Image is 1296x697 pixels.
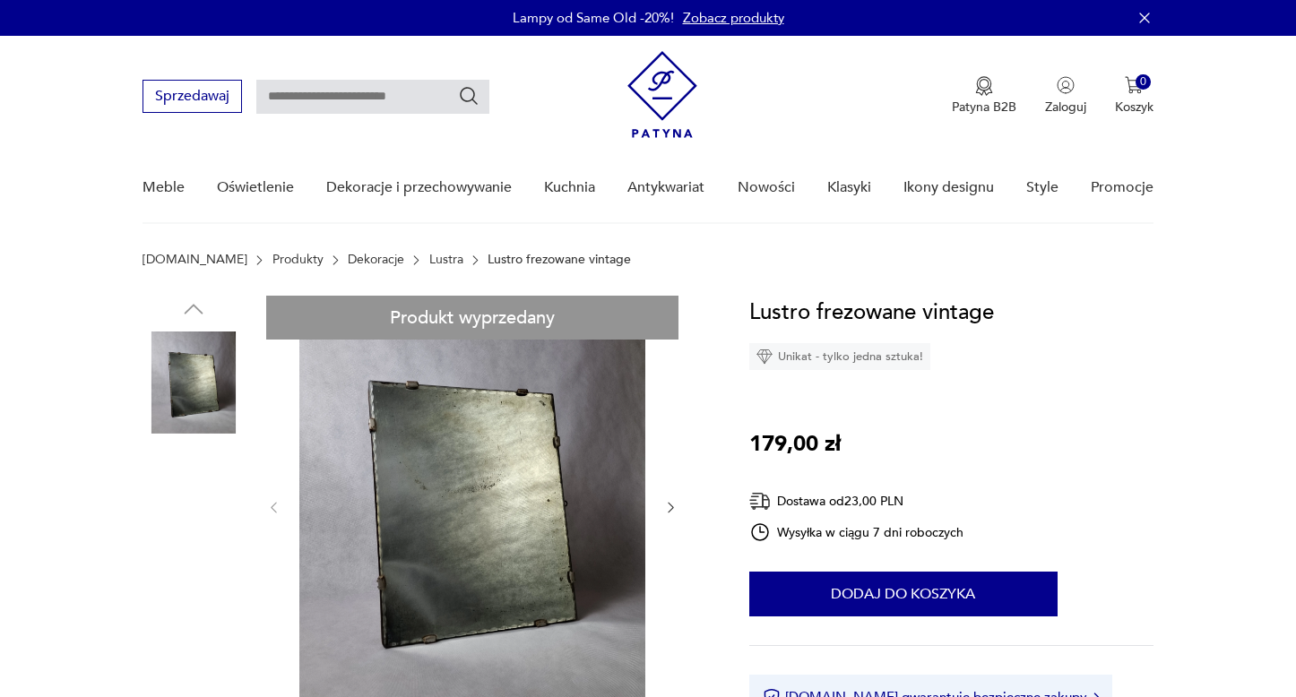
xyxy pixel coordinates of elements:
[749,343,930,370] div: Unikat - tylko jedna sztuka!
[143,446,245,548] img: Zdjęcie produktu Lustro frezowane vintage
[266,296,678,340] div: Produkt wyprzedany
[1045,76,1086,116] button: Zaloguj
[513,9,674,27] p: Lampy od Same Old -20%!
[903,153,994,222] a: Ikony designu
[738,153,795,222] a: Nowości
[143,331,245,434] img: Zdjęcie produktu Lustro frezowane vintage
[749,296,994,330] h1: Lustro frezowane vintage
[749,572,1058,616] button: Dodaj do koszyka
[1057,76,1075,94] img: Ikonka użytkownika
[458,85,480,107] button: Szukaj
[827,153,871,222] a: Klasyki
[975,76,993,96] img: Ikona medalu
[952,76,1016,116] a: Ikona medaluPatyna B2B
[756,348,773,365] img: Ikona diamentu
[1091,153,1153,222] a: Promocje
[1115,76,1153,116] button: 0Koszyk
[749,490,771,512] img: Ikona dostawy
[143,153,185,222] a: Meble
[1136,74,1151,90] div: 0
[1115,99,1153,116] p: Koszyk
[143,80,242,113] button: Sprzedawaj
[952,99,1016,116] p: Patyna B2B
[749,521,964,543] div: Wysyłka w ciągu 7 dni roboczych
[1125,76,1143,94] img: Ikona koszyka
[348,253,404,267] a: Dekoracje
[429,253,463,267] a: Lustra
[683,9,784,27] a: Zobacz produkty
[1026,153,1058,222] a: Style
[627,51,697,138] img: Patyna - sklep z meblami i dekoracjami vintage
[217,153,294,222] a: Oświetlenie
[749,490,964,512] div: Dostawa od 23,00 PLN
[326,153,512,222] a: Dekoracje i przechowywanie
[488,253,631,267] p: Lustro frezowane vintage
[627,153,704,222] a: Antykwariat
[1045,99,1086,116] p: Zaloguj
[272,253,324,267] a: Produkty
[544,153,595,222] a: Kuchnia
[143,91,242,104] a: Sprzedawaj
[749,427,841,461] p: 179,00 zł
[143,560,245,662] img: Zdjęcie produktu Lustro frezowane vintage
[952,76,1016,116] button: Patyna B2B
[143,253,247,267] a: [DOMAIN_NAME]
